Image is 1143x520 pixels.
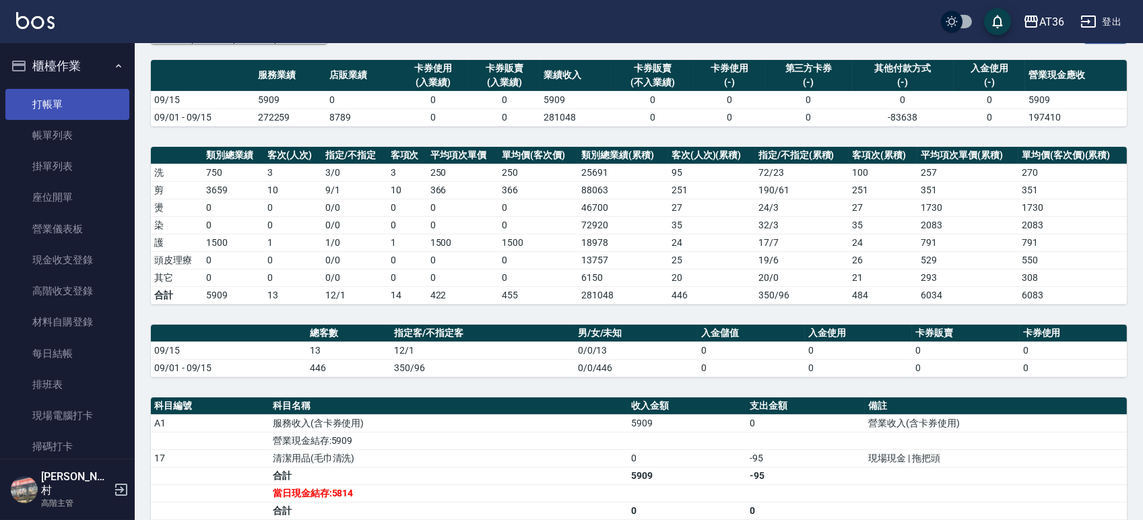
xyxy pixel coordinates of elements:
p: 高階主管 [41,497,110,509]
td: 10 [264,181,322,199]
div: 其他付款方式 [855,61,950,75]
th: 類別總業績(累積) [578,147,668,164]
td: 0 [852,91,954,108]
td: 190 / 61 [755,181,849,199]
td: 1730 [1018,199,1127,216]
th: 入金使用 [805,325,912,342]
div: (-) [957,75,1022,90]
td: 13757 [578,251,668,269]
td: 0 [746,414,865,432]
td: 染 [151,216,203,234]
td: 25 [668,251,755,269]
td: 46700 [578,199,668,216]
td: 455 [498,286,578,304]
td: 當日現金結存:5814 [269,484,628,502]
td: 13 [306,342,391,359]
td: 0 [387,269,427,286]
td: 0 [203,216,264,234]
td: 88063 [578,181,668,199]
td: 營業收入(含卡券使用) [865,414,1127,432]
div: (入業績) [472,75,537,90]
td: 17 [151,449,269,467]
td: 燙 [151,199,203,216]
td: 1500 [203,234,264,251]
th: 業績收入 [540,60,612,92]
td: 0 [628,502,746,519]
th: 平均項次單價 [427,147,499,164]
a: 現場電腦打卡 [5,400,129,431]
td: A1 [151,414,269,432]
th: 客項次(累積) [849,147,917,164]
td: 293 [917,269,1018,286]
td: 09/01 - 09/15 [151,108,255,126]
th: 卡券販賣 [912,325,1019,342]
td: 0 [264,199,322,216]
td: 剪 [151,181,203,199]
td: 12/1 [391,342,575,359]
td: 100 [849,164,917,181]
a: 座位開單 [5,182,129,213]
td: 0 [498,251,578,269]
td: 446 [668,286,755,304]
td: 清潔用品(毛巾清洗) [269,449,628,467]
td: 5909 [628,467,746,484]
td: 0 [387,251,427,269]
td: 0 [427,251,499,269]
td: 27 [849,199,917,216]
td: 0 [498,269,578,286]
td: 422 [427,286,499,304]
td: 8789 [326,108,397,126]
td: 合計 [269,502,628,519]
th: 服務業績 [255,60,326,92]
td: 1 / 0 [322,234,387,251]
div: (-) [769,75,849,90]
td: 14 [387,286,427,304]
td: 0 [912,359,1019,377]
td: 6150 [578,269,668,286]
th: 平均項次單價(累積) [917,147,1018,164]
td: 0 [203,269,264,286]
td: 26 [849,251,917,269]
div: 卡券使用 [401,61,465,75]
td: 350/96 [755,286,849,304]
td: 營業現金結存:5909 [269,432,628,449]
td: 0 [469,108,540,126]
td: 0 [612,91,694,108]
a: 帳單列表 [5,120,129,151]
td: 350/96 [391,359,575,377]
td: 服務收入(含卡券使用) [269,414,628,432]
td: 0 [765,108,852,126]
td: 351 [917,181,1018,199]
div: 第三方卡券 [769,61,849,75]
td: 0 [264,216,322,234]
td: 95 [668,164,755,181]
th: 男/女/未知 [575,325,698,342]
td: 0 [264,251,322,269]
th: 收入金額 [628,397,746,415]
td: 19 / 6 [755,251,849,269]
a: 掃碼打卡 [5,431,129,462]
td: 09/15 [151,342,306,359]
td: 366 [427,181,499,199]
td: 446 [306,359,391,377]
td: 5909 [540,91,612,108]
td: 5909 [1025,91,1127,108]
div: (-) [697,75,762,90]
h5: [PERSON_NAME]村 [41,470,110,497]
td: 頭皮理療 [151,251,203,269]
td: 750 [203,164,264,181]
td: 0 [326,91,397,108]
td: 0 [397,91,469,108]
td: 0 [498,216,578,234]
td: 20 [668,269,755,286]
td: 1500 [427,234,499,251]
td: 0 [698,342,805,359]
div: 卡券使用 [697,61,762,75]
img: Logo [16,12,55,29]
td: 0 / 0 [322,269,387,286]
td: 0 [694,108,765,126]
td: 0 / 0 [322,216,387,234]
td: 366 [498,181,578,199]
td: 0 [805,359,912,377]
td: 洗 [151,164,203,181]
